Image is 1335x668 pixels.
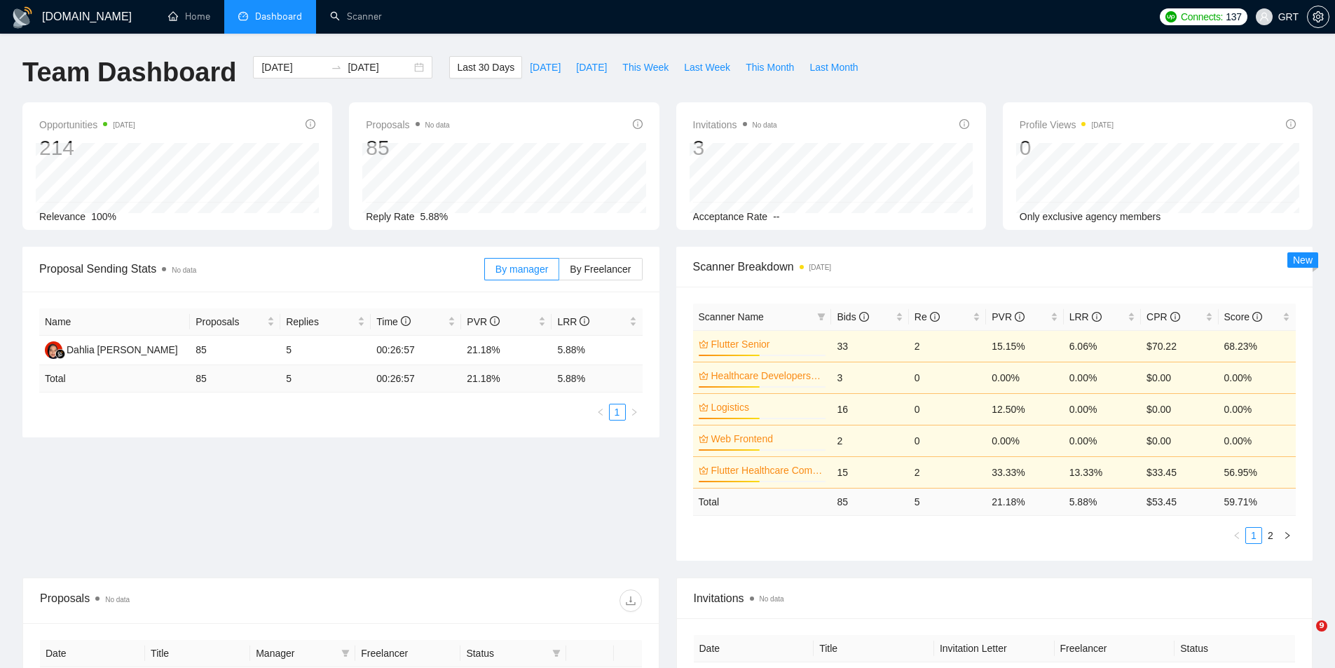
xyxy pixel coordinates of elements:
span: Dashboard [255,11,302,22]
button: left [1228,527,1245,544]
span: filter [552,649,561,657]
a: 1 [1246,528,1261,543]
td: 0.00% [1064,362,1141,393]
span: crown [699,434,708,444]
span: Last Month [809,60,858,75]
td: Total [693,488,832,515]
th: Title [145,640,250,667]
time: [DATE] [809,264,831,271]
span: user [1259,12,1269,22]
span: Re [915,311,940,322]
span: swap-right [331,62,342,73]
td: 0 [909,393,986,425]
button: [DATE] [522,56,568,79]
span: info-circle [633,119,643,129]
button: This Week [615,56,676,79]
a: 2 [1263,528,1278,543]
a: searchScanner [330,11,382,22]
span: filter [817,313,826,321]
span: left [1233,531,1241,540]
div: 0 [1020,135,1114,161]
span: Bids [837,311,868,322]
a: Healthcare Developers Trusted Clients [711,368,823,383]
th: Date [40,640,145,667]
td: $70.22 [1141,330,1218,362]
td: 3 [831,362,908,393]
td: 33 [831,330,908,362]
th: Replies [280,308,371,336]
button: right [626,404,643,421]
button: This Month [738,56,802,79]
span: 9 [1316,620,1327,632]
td: 5 [909,488,986,515]
span: Replies [286,314,355,329]
td: 0.00% [1219,362,1296,393]
span: Profile Views [1020,116,1114,133]
span: By manager [495,264,548,275]
a: setting [1307,11,1329,22]
span: crown [699,402,708,412]
span: Opportunities [39,116,135,133]
td: 85 [190,365,280,393]
span: setting [1308,11,1329,22]
a: Flutter Healthcare Companies [711,463,823,478]
td: $33.45 [1141,456,1218,488]
td: 2 [909,456,986,488]
img: gigradar-bm.png [55,349,65,359]
td: 0.00% [1219,393,1296,425]
span: left [596,408,605,416]
th: Invitation Letter [934,635,1055,662]
span: Proposal Sending Stats [39,260,484,278]
span: filter [341,649,350,657]
td: 2 [909,330,986,362]
span: Reply Rate [366,211,414,222]
li: 2 [1262,527,1279,544]
th: Date [694,635,814,662]
td: 85 [190,336,280,365]
td: 15 [831,456,908,488]
span: By Freelancer [570,264,631,275]
span: New [1293,254,1313,266]
span: CPR [1146,311,1179,322]
span: This Week [622,60,669,75]
span: Invitations [693,116,777,133]
span: info-circle [1015,312,1025,322]
a: Flutter Senior [711,336,823,352]
th: Name [39,308,190,336]
span: crown [699,465,708,475]
time: [DATE] [1091,121,1113,129]
li: Next Page [626,404,643,421]
td: 21.18 % [986,488,1063,515]
th: Title [814,635,934,662]
button: setting [1307,6,1329,28]
td: 13.33% [1064,456,1141,488]
span: Status [466,646,546,661]
td: 59.71 % [1219,488,1296,515]
th: Status [1175,635,1295,662]
span: LRR [1069,311,1102,322]
td: 0.00% [1064,393,1141,425]
td: 21.18% [461,336,552,365]
input: End date [348,60,411,75]
span: -- [773,211,779,222]
span: 5.88% [420,211,449,222]
span: filter [338,643,352,664]
a: Logistics [711,400,823,415]
span: info-circle [859,312,869,322]
td: 5 [280,336,371,365]
div: 85 [366,135,449,161]
td: 15.15% [986,330,1063,362]
span: info-circle [580,316,589,326]
span: info-circle [1170,312,1180,322]
span: crown [699,339,708,349]
iframe: Intercom live chat [1287,620,1321,654]
td: $ 53.45 [1141,488,1218,515]
time: [DATE] [113,121,135,129]
span: info-circle [959,119,969,129]
span: No data [753,121,777,129]
td: Total [39,365,190,393]
span: PVR [992,311,1025,322]
span: 100% [91,211,116,222]
span: info-circle [1252,312,1262,322]
button: [DATE] [568,56,615,79]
